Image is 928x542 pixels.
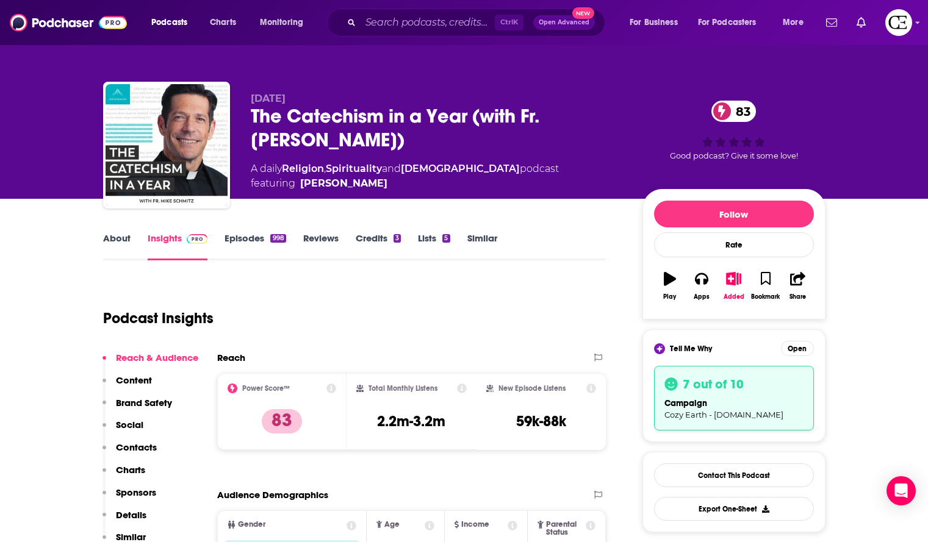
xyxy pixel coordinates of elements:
[282,163,324,174] a: Religion
[887,476,916,505] div: Open Intercom Messenger
[225,232,286,260] a: Episodes998
[116,374,152,386] p: Content
[217,489,328,501] h2: Audience Demographics
[369,384,437,393] h2: Total Monthly Listens
[401,163,520,174] a: [DEMOGRAPHIC_DATA]
[103,509,146,532] button: Details
[202,13,243,32] a: Charts
[885,9,912,36] img: User Profile
[750,264,782,308] button: Bookmark
[821,12,842,33] a: Show notifications dropdown
[217,352,245,363] h2: Reach
[711,101,757,122] a: 83
[654,201,814,227] button: Follow
[694,293,710,301] div: Apps
[148,232,208,260] a: InsightsPodchaser Pro
[885,9,912,36] button: Show profile menu
[251,162,559,191] div: A daily podcast
[260,14,303,31] span: Monitoring
[356,232,401,260] a: Credits3
[656,345,663,352] img: tell me why sparkle
[103,441,157,464] button: Contacts
[394,234,401,243] div: 3
[303,232,339,260] a: Reviews
[774,13,819,32] button: open menu
[324,163,326,174] span: ,
[103,464,145,487] button: Charts
[516,412,566,430] h3: 59k-88k
[210,14,236,31] span: Charts
[654,497,814,521] button: Export One-Sheet
[621,13,693,32] button: open menu
[498,384,566,393] h2: New Episode Listens
[151,14,187,31] span: Podcasts
[339,9,617,37] div: Search podcasts, credits, & more...
[670,151,798,160] span: Good podcast? Give it some love!
[467,232,497,260] a: Similar
[103,232,131,260] a: About
[724,101,757,122] span: 83
[143,13,203,32] button: open menu
[572,7,594,19] span: New
[116,487,156,498] p: Sponsors
[103,309,214,327] h1: Podcast Insights
[654,232,814,257] div: Rate
[262,409,302,433] p: 83
[664,410,783,419] span: Cozy Earth - [DOMAIN_NAME]
[852,12,871,33] a: Show notifications dropdown
[116,397,172,408] p: Brand Safety
[663,293,676,301] div: Play
[270,234,286,243] div: 998
[461,521,489,529] span: Income
[377,412,445,430] h3: 2.2m-3.2m
[539,20,589,26] span: Open Advanced
[718,264,749,308] button: Added
[382,163,401,174] span: and
[242,384,290,393] h2: Power Score™
[103,487,156,509] button: Sponsors
[300,176,387,191] div: [PERSON_NAME]
[103,352,198,374] button: Reach & Audience
[442,234,450,243] div: 5
[654,463,814,487] a: Contact This Podcast
[630,14,678,31] span: For Business
[533,15,595,30] button: Open AdvancedNew
[103,419,143,441] button: Social
[103,397,172,419] button: Brand Safety
[751,293,780,301] div: Bookmark
[781,341,814,356] button: Open
[116,352,198,363] p: Reach & Audience
[384,521,400,529] span: Age
[686,264,718,308] button: Apps
[790,293,806,301] div: Share
[106,84,228,206] img: The Catechism in a Year (with Fr. Mike Schmitz)
[251,13,319,32] button: open menu
[654,264,686,308] button: Play
[116,419,143,430] p: Social
[116,509,146,521] p: Details
[116,441,157,453] p: Contacts
[782,264,813,308] button: Share
[187,234,208,244] img: Podchaser Pro
[418,232,450,260] a: Lists5
[664,398,707,408] span: campaign
[642,93,825,169] div: 83Good podcast? Give it some love!
[546,521,584,537] span: Parental Status
[103,374,152,397] button: Content
[724,293,744,301] div: Added
[783,14,804,31] span: More
[251,93,286,104] span: [DATE]
[885,9,912,36] span: Logged in as cozyearthaudio
[670,344,712,354] span: Tell Me Why
[698,14,757,31] span: For Podcasters
[495,15,523,30] span: Ctrl K
[116,464,145,476] p: Charts
[238,521,265,529] span: Gender
[10,11,127,34] img: Podchaser - Follow, Share and Rate Podcasts
[361,13,495,32] input: Search podcasts, credits, & more...
[690,13,774,32] button: open menu
[251,176,559,191] span: featuring
[326,163,382,174] a: Spirituality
